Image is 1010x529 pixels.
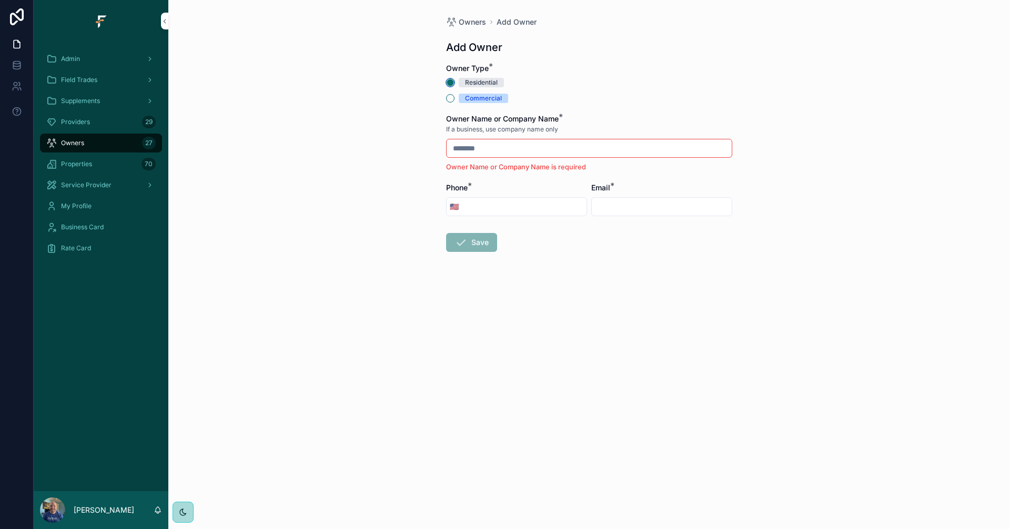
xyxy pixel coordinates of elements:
[497,17,537,27] a: Add Owner
[93,13,109,29] img: App logo
[40,218,162,237] a: Business Card
[74,505,134,515] p: [PERSON_NAME]
[40,113,162,131] a: Providers29
[61,181,112,189] span: Service Provider
[61,55,80,63] span: Admin
[591,183,610,192] span: Email
[40,70,162,89] a: Field Trades
[61,160,92,168] span: Properties
[446,162,732,172] p: Owner Name or Company Name is required
[446,114,559,123] span: Owner Name or Company Name
[142,158,156,170] div: 70
[142,116,156,128] div: 29
[446,40,502,55] h1: Add Owner
[446,125,558,134] span: If a business, use company name only
[465,78,498,87] div: Residential
[450,201,459,212] span: 🇺🇸
[40,49,162,68] a: Admin
[40,197,162,216] a: My Profile
[446,17,486,27] a: Owners
[446,64,489,73] span: Owner Type
[40,239,162,258] a: Rate Card
[459,17,486,27] span: Owners
[142,137,156,149] div: 27
[61,223,104,231] span: Business Card
[61,97,100,105] span: Supplements
[61,118,90,126] span: Providers
[447,197,462,216] button: Select Button
[40,134,162,152] a: Owners27
[61,202,92,210] span: My Profile
[40,176,162,195] a: Service Provider
[40,155,162,174] a: Properties70
[61,76,97,84] span: Field Trades
[446,183,468,192] span: Phone
[40,91,162,110] a: Supplements
[61,244,91,252] span: Rate Card
[465,94,502,103] div: Commercial
[34,42,168,271] div: scrollable content
[61,139,84,147] span: Owners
